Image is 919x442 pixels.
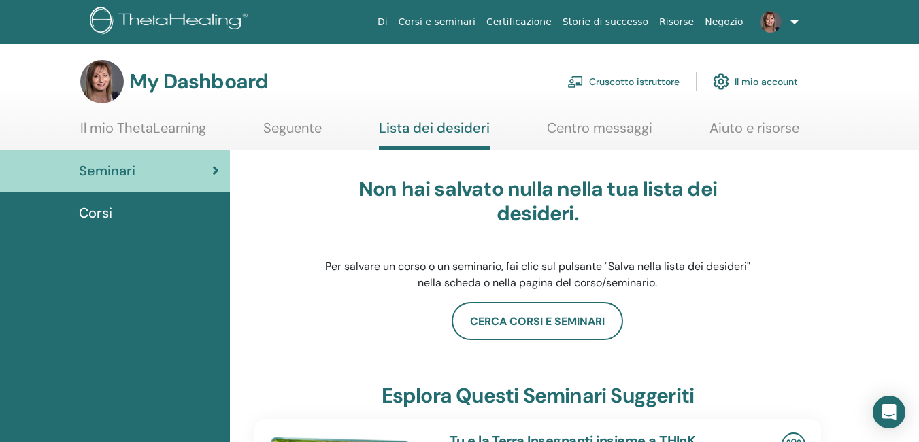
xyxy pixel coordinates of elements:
a: Lista dei desideri [379,120,490,150]
div: Open Intercom Messenger [873,396,905,428]
a: Di [372,10,393,35]
a: Cerca corsi e seminari [452,302,623,340]
a: Corsi e seminari [393,10,481,35]
img: logo.png [90,7,252,37]
span: Seminari [79,160,135,181]
a: Negozio [699,10,748,35]
a: Il mio account [713,67,798,97]
img: default.jpg [80,60,124,103]
p: Per salvare un corso o un seminario, fai clic sul pulsante "Salva nella lista dei desideri" nella... [323,258,752,291]
a: Risorse [654,10,699,35]
img: cog.svg [713,70,729,93]
img: chalkboard-teacher.svg [567,75,584,88]
h3: Esplora questi seminari suggeriti [382,384,695,408]
a: Cruscotto istruttore [567,67,680,97]
a: Il mio ThetaLearning [80,120,206,146]
h3: My Dashboard [129,69,268,94]
a: Centro messaggi [547,120,652,146]
span: Corsi [79,203,112,223]
h3: Non hai salvato nulla nella tua lista dei desideri. [323,177,752,226]
a: Aiuto e risorse [709,120,799,146]
a: Storie di successo [557,10,654,35]
img: default.jpg [760,11,782,33]
a: Seguente [263,120,322,146]
a: Certificazione [481,10,557,35]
